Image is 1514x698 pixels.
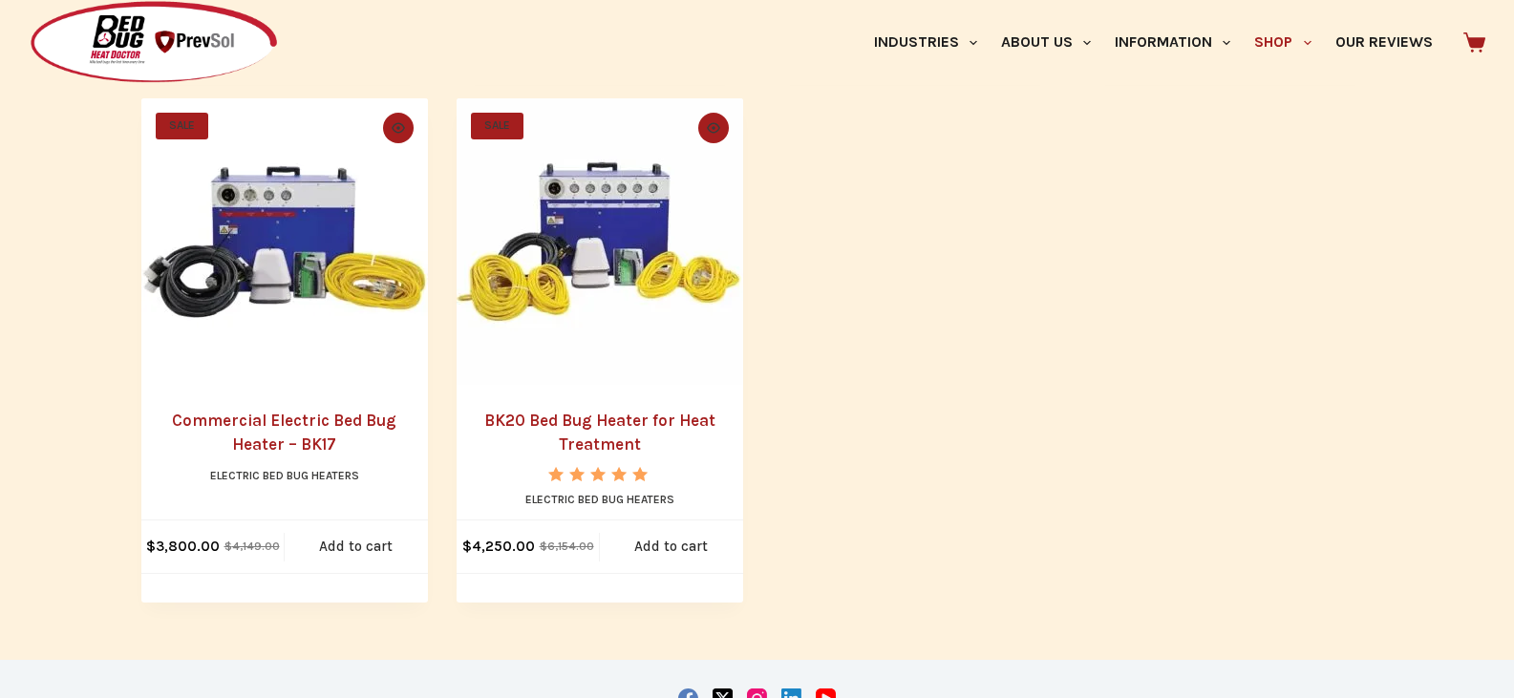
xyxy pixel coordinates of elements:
[146,538,220,555] bdi: 3,800.00
[548,467,650,481] div: Rated 5.00 out of 5
[548,467,650,525] span: Rated out of 5
[462,538,472,555] span: $
[383,113,414,143] button: Quick view toggle
[484,411,715,455] a: BK20 Bed Bug Heater for Heat Treatment
[457,98,743,385] a: BK20 Bed Bug Heater for Heat Treatment
[156,113,208,139] span: SALE
[525,493,674,506] a: Electric Bed Bug Heaters
[540,539,547,553] span: $
[698,113,729,143] button: Quick view toggle
[224,539,280,553] bdi: 4,149.00
[462,538,535,555] bdi: 4,250.00
[146,538,156,555] span: $
[172,411,396,455] a: Commercial Electric Bed Bug Heater – BK17
[210,469,359,482] a: Electric Bed Bug Heaters
[15,8,73,65] button: Open LiveChat chat widget
[141,98,428,385] a: Commercial Electric Bed Bug Heater - BK17
[471,113,523,139] span: SALE
[285,520,428,573] a: Add to cart: “Commercial Electric Bed Bug Heater - BK17”
[600,520,743,573] a: Add to cart: “BK20 Bed Bug Heater for Heat Treatment”
[224,539,232,553] span: $
[540,539,594,553] bdi: 6,154.00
